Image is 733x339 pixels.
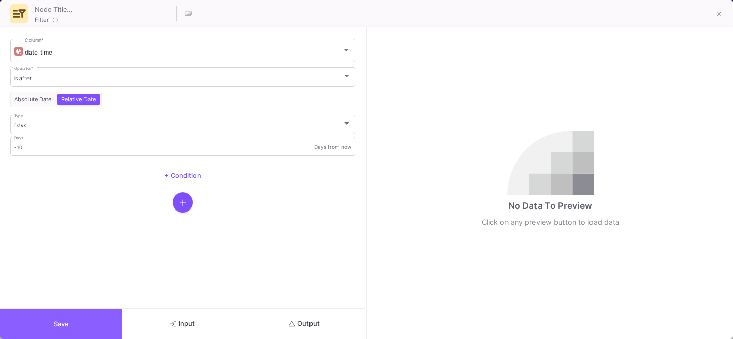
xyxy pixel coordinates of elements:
span: Output [289,320,320,327]
div: No Data To Preview [508,199,593,213]
button: Input [122,309,243,339]
span: + Condition [164,172,201,179]
span: date_time [25,48,52,56]
span: Relative Date [59,96,98,103]
span: is after [14,75,32,81]
button: + Condition [156,168,209,184]
button: Output [243,309,365,339]
span: Save [53,320,69,328]
img: row-advanced-ui.svg [13,7,26,20]
button: Relative Date [57,94,100,105]
img: no-data.svg [507,131,594,195]
input: Node Title... [32,2,175,15]
button: Absolute Date [12,94,53,105]
span: Days [14,122,26,128]
span: Filter [35,16,49,24]
button: Hotkeys List [178,4,199,24]
div: Click on any preview button to load data [482,217,619,228]
div: Days from now [314,144,351,150]
span: Absolute Date [12,96,53,103]
span: Input [170,320,195,327]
